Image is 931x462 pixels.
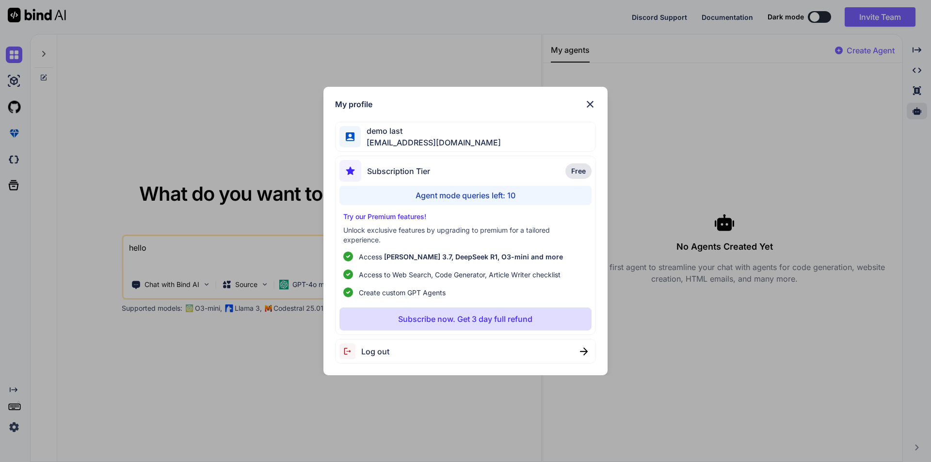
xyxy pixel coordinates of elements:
img: checklist [343,252,353,261]
img: profile [346,132,355,142]
span: Log out [361,346,389,357]
span: Create custom GPT Agents [359,287,446,298]
p: Unlock exclusive features by upgrading to premium for a tailored experience. [343,225,588,245]
img: close [580,348,588,355]
span: Access to Web Search, Code Generator, Article Writer checklist [359,270,561,280]
button: Subscribe now. Get 3 day full refund [339,307,592,331]
img: checklist [343,270,353,279]
h1: My profile [335,98,372,110]
img: checklist [343,287,353,297]
span: demo last [361,125,501,137]
p: Try our Premium features! [343,212,588,222]
span: Free [571,166,586,176]
img: logout [339,343,361,359]
img: subscription [339,160,361,182]
span: [PERSON_NAME] 3.7, DeepSeek R1, O3-mini and more [384,253,563,261]
span: Subscription Tier [367,165,430,177]
img: close [584,98,596,110]
span: [EMAIL_ADDRESS][DOMAIN_NAME] [361,137,501,148]
div: Agent mode queries left: 10 [339,186,592,205]
p: Access [359,252,563,262]
p: Subscribe now. Get 3 day full refund [398,313,532,325]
